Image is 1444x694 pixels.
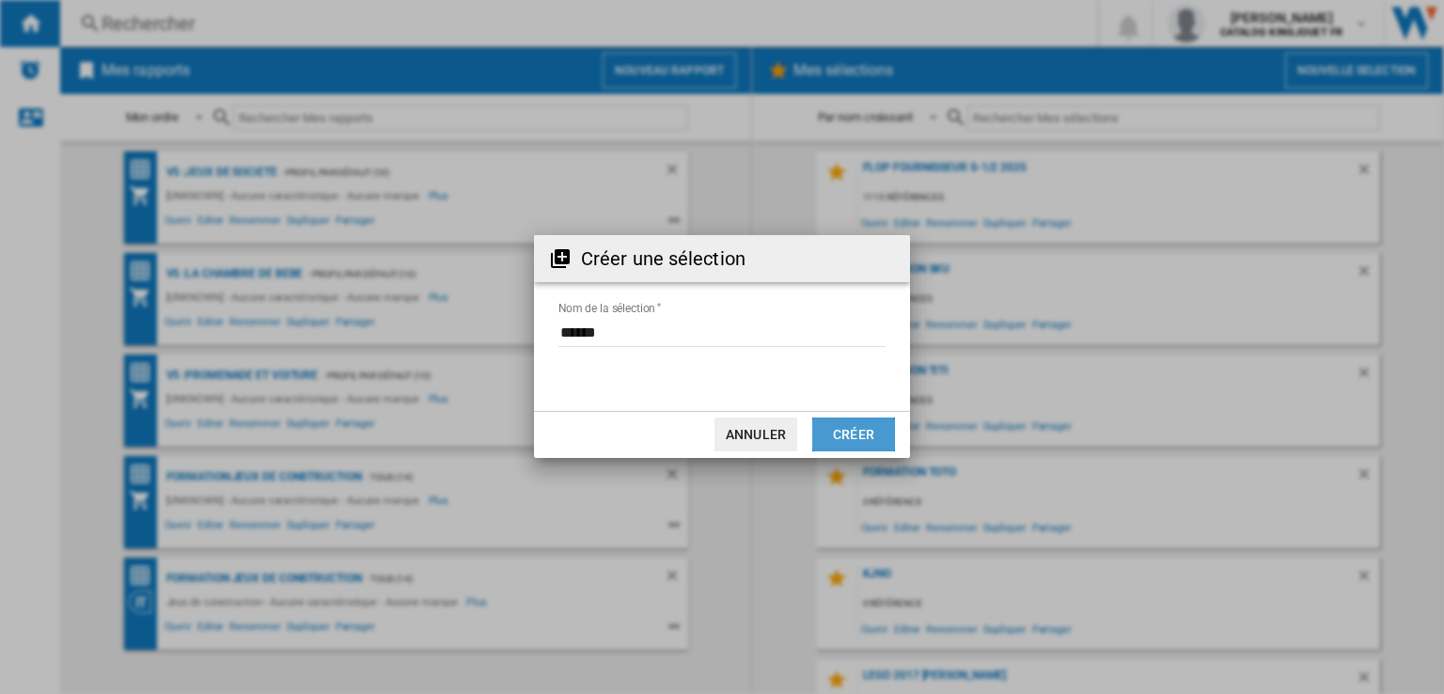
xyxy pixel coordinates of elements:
[865,240,902,277] button: Close dialog
[812,418,895,451] button: Créer
[534,235,910,457] md-dialog: Créer une ...
[872,247,895,270] md-icon: Close dialog
[714,418,797,451] button: Annuler
[581,245,746,272] h2: Créer une sélection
